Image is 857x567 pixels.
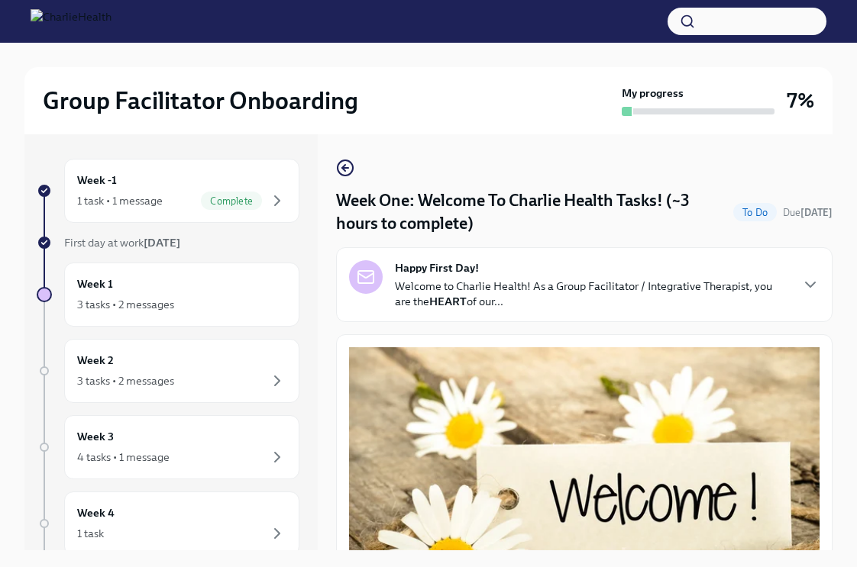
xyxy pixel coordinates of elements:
span: First day at work [64,236,180,250]
a: Week 41 task [37,491,299,556]
span: To Do [733,207,777,218]
a: First day at work[DATE] [37,235,299,250]
span: Due [783,207,833,218]
h6: Week -1 [77,172,117,188]
a: Week -11 task • 1 messageComplete [37,159,299,223]
h3: 7% [787,87,814,114]
div: 3 tasks • 2 messages [77,373,174,388]
strong: My progress [622,85,684,101]
strong: [DATE] [144,236,180,250]
div: 1 task [77,526,104,541]
a: Week 13 tasks • 2 messages [37,263,299,327]
a: Week 23 tasks • 2 messages [37,339,299,403]
strong: HEART [429,295,467,308]
div: 3 tasks • 2 messages [77,297,174,312]
p: Welcome to Charlie Health! As a Group Facilitator / Integrative Therapist, you are the of our... [395,279,789,309]
span: Complete [201,195,262,207]
span: August 18th, 2025 10:00 [783,205,833,220]
strong: Happy First Day! [395,260,479,275]
div: 4 tasks • 1 message [77,449,170,465]
h4: Week One: Welcome To Charlie Health Tasks! (~3 hours to complete) [336,189,727,235]
h2: Group Facilitator Onboarding [43,85,358,116]
strong: [DATE] [800,207,833,218]
h6: Week 2 [77,352,114,369]
img: CharlieHealth [31,9,112,34]
h6: Week 1 [77,275,113,292]
a: Week 34 tasks • 1 message [37,415,299,479]
div: 1 task • 1 message [77,193,163,208]
h6: Week 4 [77,504,115,521]
h6: Week 3 [77,428,114,445]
